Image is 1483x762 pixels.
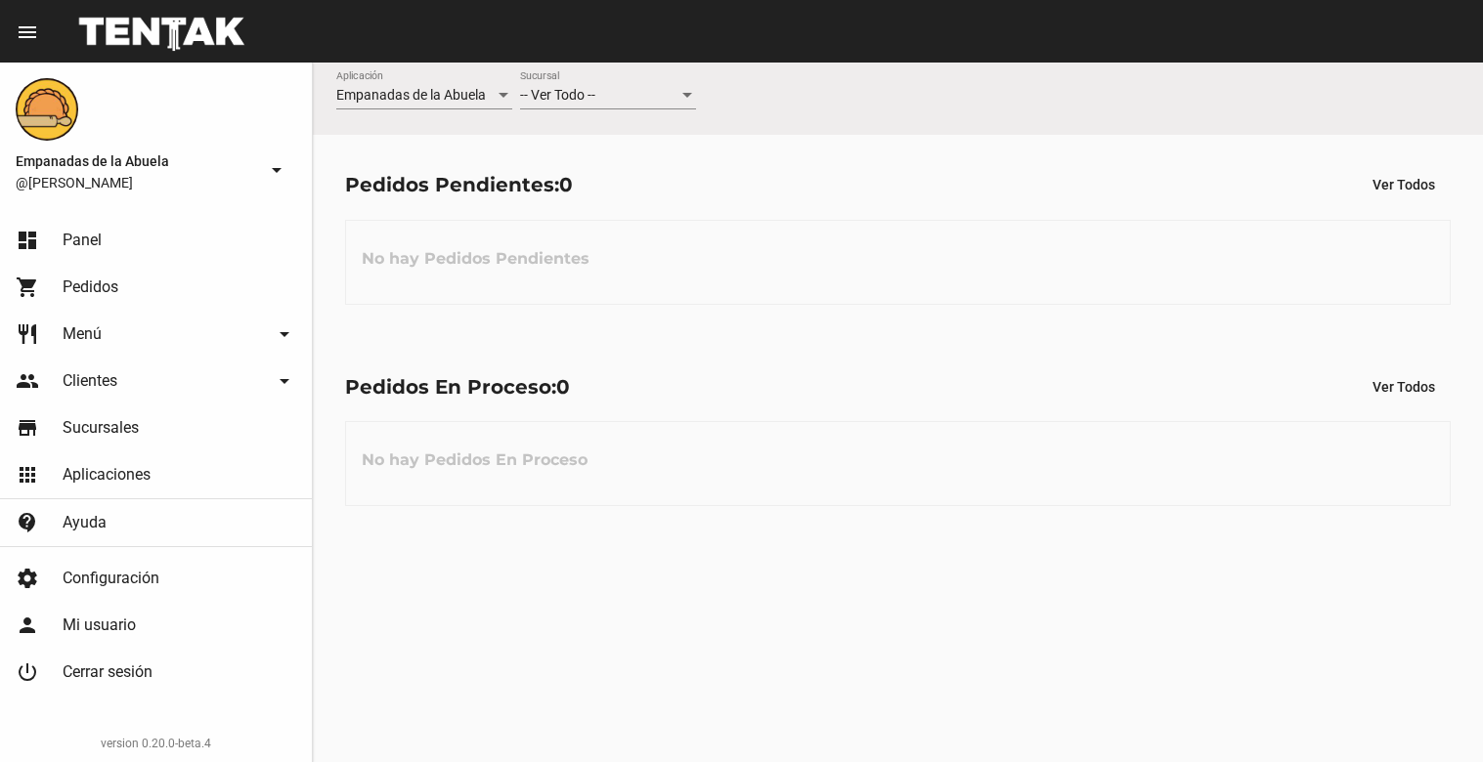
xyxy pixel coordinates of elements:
[556,375,570,399] span: 0
[63,662,153,682] span: Cerrar sesión
[273,369,296,393] mat-icon: arrow_drop_down
[346,431,603,489] h3: No hay Pedidos En Proceso
[63,513,107,532] span: Ayuda
[16,511,39,534] mat-icon: contact_support
[336,87,486,103] span: Empanadas de la Abuela
[63,371,117,391] span: Clientes
[346,230,605,288] h3: No hay Pedidos Pendientes
[63,569,159,588] span: Configuración
[63,277,118,297] span: Pedidos
[16,21,39,44] mat-icon: menu
[16,369,39,393] mat-icon: people
[16,463,39,487] mat-icon: apps
[63,465,151,485] span: Aplicaciones
[1357,369,1451,404] button: Ver Todos
[63,418,139,438] span: Sucursales
[16,567,39,590] mat-icon: settings
[16,614,39,637] mat-icon: person
[1357,167,1451,202] button: Ver Todos
[16,416,39,440] mat-icon: store
[559,173,573,196] span: 0
[16,660,39,684] mat-icon: power_settings_new
[520,87,595,103] span: -- Ver Todo --
[1373,379,1435,395] span: Ver Todos
[63,231,102,250] span: Panel
[273,322,296,346] mat-icon: arrow_drop_down
[16,275,39,299] mat-icon: shopping_cart
[16,229,39,252] mat-icon: dashboard
[265,158,288,182] mat-icon: arrow_drop_down
[63,615,136,635] span: Mi usuario
[345,169,573,200] div: Pedidos Pendientes:
[1373,177,1435,192] span: Ver Todos
[345,371,570,402] div: Pedidos En Proceso:
[16,173,257,192] span: @[PERSON_NAME]
[16,734,296,753] div: version 0.20.0-beta.4
[16,322,39,346] mat-icon: restaurant
[16,78,78,141] img: f0136945-ed32-4f7c-91e3-a375bc4bb2c5.png
[16,149,257,173] span: Empanadas de la Abuela
[63,324,102,344] span: Menú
